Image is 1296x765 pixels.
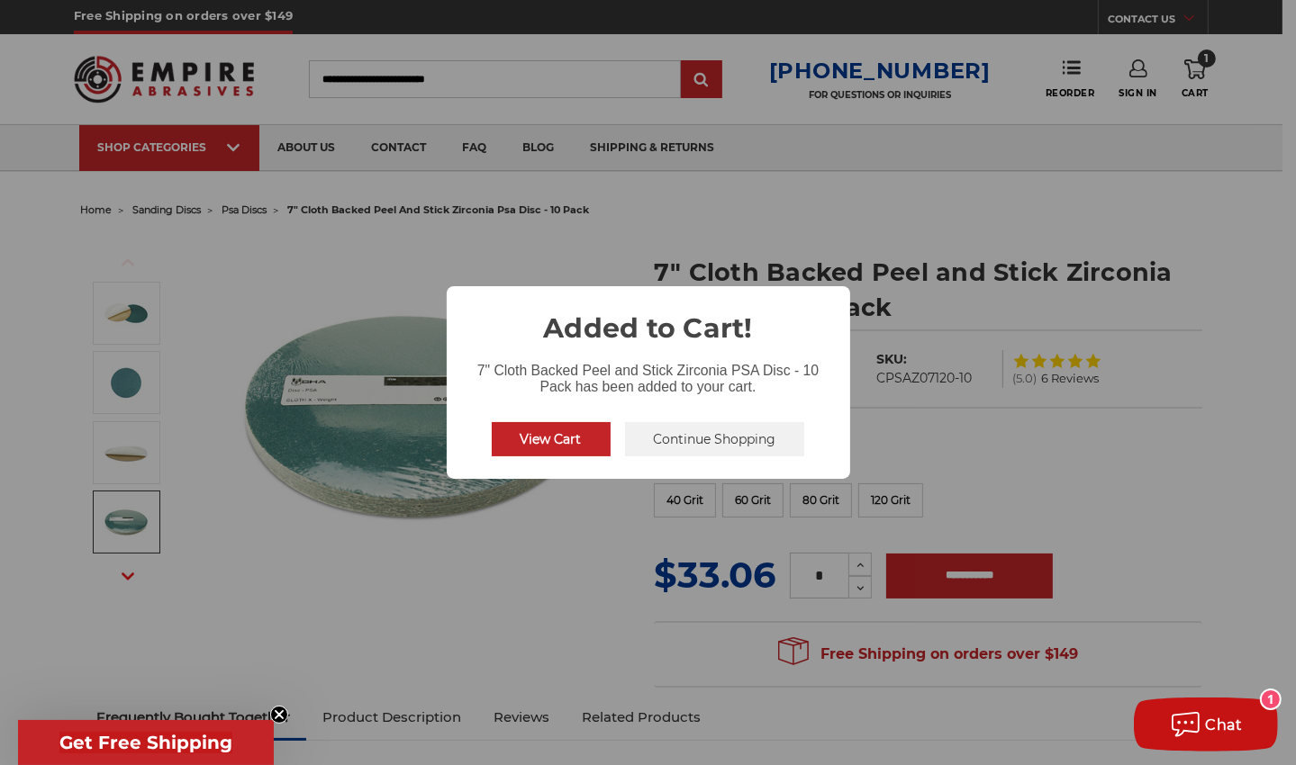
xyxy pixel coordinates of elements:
[1134,697,1278,751] button: Chat
[270,706,288,724] button: Close teaser
[59,732,232,753] span: Get Free Shipping
[492,422,611,456] button: View Cart
[1262,690,1280,708] div: 1
[447,286,850,348] h2: Added to Cart!
[1206,716,1243,733] span: Chat
[447,348,850,399] div: 7" Cloth Backed Peel and Stick Zirconia PSA Disc - 10 Pack has been added to your cart.
[625,422,805,456] button: Continue Shopping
